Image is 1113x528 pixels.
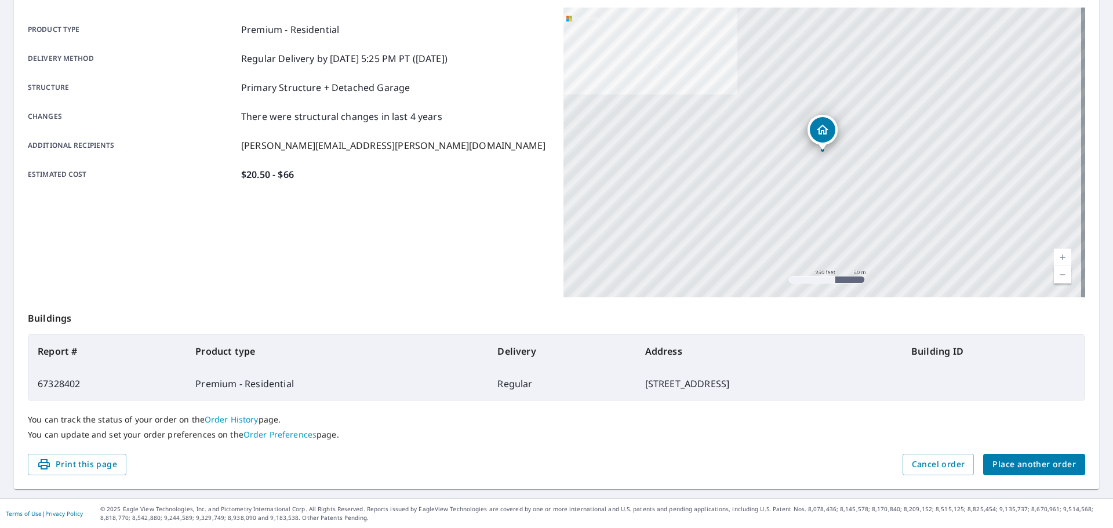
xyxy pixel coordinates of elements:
[28,139,237,152] p: Additional recipients
[186,367,488,400] td: Premium - Residential
[28,335,186,367] th: Report #
[28,23,237,37] p: Product type
[912,457,965,472] span: Cancel order
[1054,266,1071,283] a: Current Level 17, Zoom Out
[6,510,83,517] p: |
[100,505,1107,522] p: © 2025 Eagle View Technologies, Inc. and Pictometry International Corp. All Rights Reserved. Repo...
[488,367,635,400] td: Regular
[902,335,1085,367] th: Building ID
[37,457,117,472] span: Print this page
[28,454,126,475] button: Print this page
[6,509,42,518] a: Terms of Use
[28,429,1085,440] p: You can update and set your order preferences on the page.
[241,23,339,37] p: Premium - Residential
[983,454,1085,475] button: Place another order
[28,52,237,65] p: Delivery method
[808,115,838,151] div: Dropped pin, building 1, Residential property, 8503 Georgetown Trace Ln Chattanooga, TN 37421
[28,81,237,94] p: Structure
[241,139,545,152] p: [PERSON_NAME][EMAIL_ADDRESS][PERSON_NAME][DOMAIN_NAME]
[636,367,902,400] td: [STREET_ADDRESS]
[45,509,83,518] a: Privacy Policy
[243,429,317,440] a: Order Preferences
[186,335,488,367] th: Product type
[241,167,294,181] p: $20.50 - $66
[28,167,237,181] p: Estimated cost
[488,335,635,367] th: Delivery
[1054,249,1071,266] a: Current Level 17, Zoom In
[28,297,1085,334] p: Buildings
[241,52,448,65] p: Regular Delivery by [DATE] 5:25 PM PT ([DATE])
[28,367,186,400] td: 67328402
[992,457,1076,472] span: Place another order
[636,335,902,367] th: Address
[28,110,237,123] p: Changes
[241,110,442,123] p: There were structural changes in last 4 years
[28,414,1085,425] p: You can track the status of your order on the page.
[903,454,974,475] button: Cancel order
[241,81,410,94] p: Primary Structure + Detached Garage
[205,414,259,425] a: Order History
